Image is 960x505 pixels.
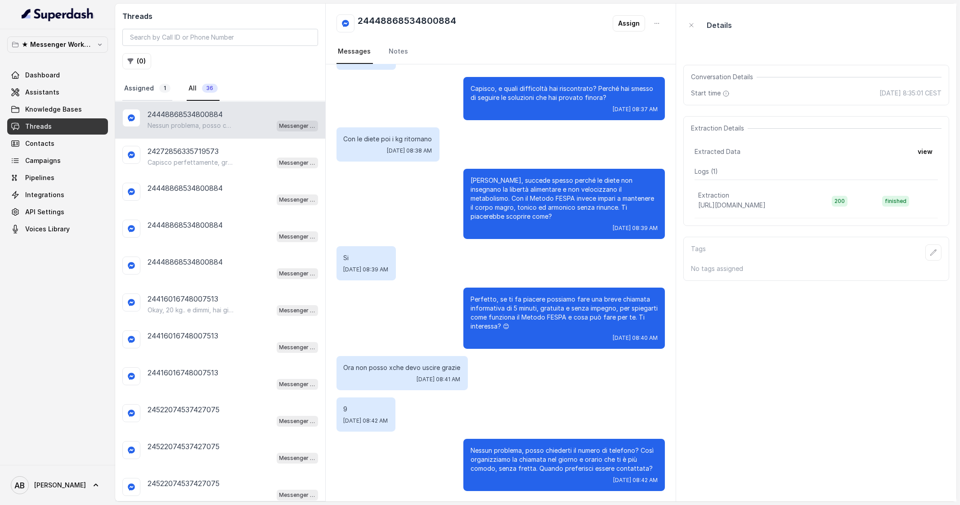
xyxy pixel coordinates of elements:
text: AB [15,481,25,490]
p: Ora non posso xche devo uscire grazie [344,363,461,372]
p: Okay, 20 kg.. e dimmi, hai già provato qualcosa per perdere questi 20 kg? [148,306,234,315]
a: Pipelines [7,170,108,186]
p: 24416016748007513 [148,330,218,341]
nav: Tabs [336,40,665,64]
p: 9 [344,405,388,414]
p: 24272856335719573 [148,146,219,157]
a: Contacts [7,135,108,152]
a: Assigned1 [122,77,172,101]
a: Dashboard [7,67,108,83]
h2: 24448868534800884 [358,14,457,32]
a: Knowledge Bases [7,101,108,117]
a: Integrations [7,187,108,203]
p: 24416016748007513 [148,367,218,378]
p: 24448868534800884 [148,220,223,230]
p: Logs ( 1 ) [695,167,938,176]
p: Messenger Metodo FESPA v2 [279,195,315,204]
p: [PERSON_NAME], succede spesso perché le diete non insegnano la libertà alimentare e non velocizza... [471,176,658,221]
p: 24522074537427075 [148,478,220,489]
span: Assistants [25,88,59,97]
span: Campaigns [25,156,61,165]
p: Nessun problema, posso chiederti il numero di telefono? Così organizziamo la chiamata nel giorno ... [471,446,658,473]
p: 24522074537427075 [148,404,220,415]
span: [DATE] 08:38 AM [387,147,432,154]
p: Messenger Metodo FESPA v2 [279,380,315,389]
p: Messenger Metodo FESPA v2 [279,232,315,241]
p: 24448868534800884 [148,109,223,120]
p: Messenger Metodo FESPA v2 [279,306,315,315]
span: [DATE] 08:39 AM [344,266,389,273]
nav: Tabs [122,77,318,101]
p: 24522074537427075 [148,441,220,452]
a: Messages [336,40,373,64]
span: 200 [832,196,848,207]
input: Search by Call ID or Phone Number [122,29,318,46]
a: Assistants [7,84,108,100]
p: Details [707,20,732,31]
button: (0) [122,53,151,69]
span: Extraction Details [691,124,748,133]
span: Dashboard [25,71,60,80]
span: Voices Library [25,225,70,234]
p: Messenger Metodo FESPA v2 [279,158,315,167]
span: [DATE] 08:39 AM [613,225,658,232]
p: Messenger Metodo FESPA v2 [279,491,315,500]
p: Nessun problema, posso chiederti il numero di telefono? Così organizziamo la chiamata nel giorno ... [148,121,234,130]
span: Integrations [25,190,64,199]
span: Threads [25,122,52,131]
button: ★ Messenger Workspace [7,36,108,53]
p: Perfetto, se ti fa piacere possiamo fare una breve chiamata informativa di 5 minuti, gratuita e s... [471,295,658,331]
span: [DATE] 08:41 AM [417,376,461,383]
span: Contacts [25,139,54,148]
p: Messenger Metodo FESPA v2 [279,417,315,426]
span: 1 [159,84,170,93]
span: Knowledge Bases [25,105,82,114]
p: Capisco perfettamente, grazie a te per il tempo. Se in futuro vorrai riprendere il discorso, sarò... [148,158,234,167]
a: Voices Library [7,221,108,237]
span: [DATE] 08:42 AM [344,417,388,424]
span: Extracted Data [695,147,740,156]
p: Messenger Metodo FESPA v2 [279,122,315,131]
p: Messenger Metodo FESPA v2 [279,343,315,352]
p: Extraction [698,191,729,200]
a: Campaigns [7,153,108,169]
p: Si [344,253,389,262]
button: view [912,144,938,160]
p: Capisco, e quali difficoltà hai riscontrato? Perché hai smesso di seguire le soluzioni che hai pr... [471,84,658,102]
span: API Settings [25,207,64,216]
p: No tags assigned [691,264,942,273]
a: All36 [187,77,220,101]
span: finished [882,196,909,207]
p: 24416016748007513 [148,293,218,304]
span: Start time [691,89,731,98]
p: 24448868534800884 [148,257,223,267]
p: 24448868534800884 [148,183,223,194]
a: Threads [7,118,108,135]
button: Assign [613,15,645,32]
p: Messenger Metodo FESPA v2 [279,269,315,278]
span: Pipelines [25,173,54,182]
span: [DATE] 08:40 AM [613,334,658,342]
a: Notes [387,40,410,64]
span: [DATE] 08:37 AM [613,106,658,113]
p: Messenger Metodo FESPA v2 [279,454,315,463]
p: Con le diete poi i kg ritornano [344,135,432,144]
a: [PERSON_NAME] [7,473,108,498]
h2: Threads [122,11,318,22]
span: [DATE] 8:35:01 CEST [879,89,942,98]
p: Tags [691,244,706,261]
img: light.svg [22,7,94,22]
span: Conversation Details [691,72,757,81]
span: [DATE] 08:42 AM [613,477,658,484]
span: 36 [202,84,218,93]
p: ★ Messenger Workspace [22,39,94,50]
span: [PERSON_NAME] [34,481,86,490]
a: API Settings [7,204,108,220]
span: [URL][DOMAIN_NAME] [698,201,766,209]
